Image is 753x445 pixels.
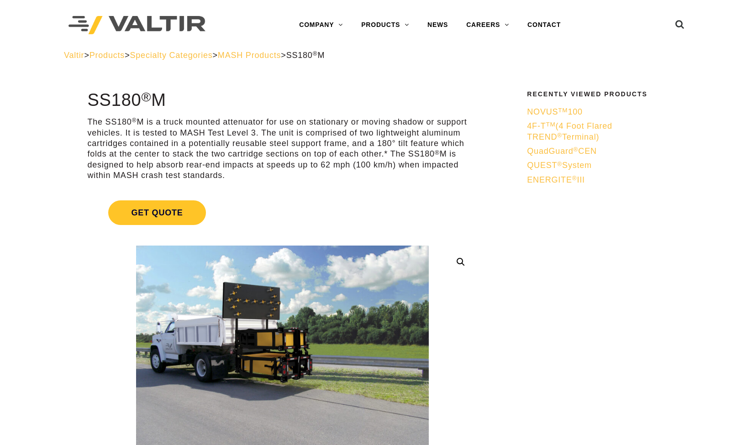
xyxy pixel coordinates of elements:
[87,117,477,181] p: The SS180 M is a truck mounted attenuator for use on stationary or moving shadow or support vehic...
[290,16,352,34] a: COMPANY
[142,89,152,104] sup: ®
[527,146,683,157] a: QuadGuard®CEN
[87,189,477,236] a: Get Quote
[557,161,562,168] sup: ®
[435,149,440,156] sup: ®
[352,16,418,34] a: PRODUCTS
[132,117,137,124] sup: ®
[313,50,318,57] sup: ®
[218,51,281,60] a: MASH Products
[557,132,562,139] sup: ®
[527,107,583,116] span: NOVUS 100
[527,121,612,141] span: 4F-T (4 Foot Flared TREND Terminal)
[90,51,125,60] a: Products
[574,146,579,153] sup: ®
[558,107,568,114] sup: TM
[527,175,585,184] span: ENERGITE III
[418,16,457,34] a: NEWS
[108,200,205,225] span: Get Quote
[457,16,518,34] a: CAREERS
[527,107,683,117] a: NOVUSTM100
[64,50,689,61] div: > > > >
[527,175,683,185] a: ENERGITE®III
[527,160,683,171] a: QUEST®System
[572,175,577,182] sup: ®
[68,16,205,35] img: Valtir
[130,51,212,60] a: Specialty Categories
[527,147,596,156] span: QuadGuard CEN
[518,16,570,34] a: CONTACT
[527,121,683,142] a: 4F-TTM(4 Foot Flared TREND®Terminal)
[64,51,84,60] a: Valtir
[527,91,683,98] h2: Recently Viewed Products
[87,91,477,110] h1: SS180 M
[286,51,325,60] span: SS180 M
[527,161,592,170] span: QUEST System
[546,121,556,128] sup: TM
